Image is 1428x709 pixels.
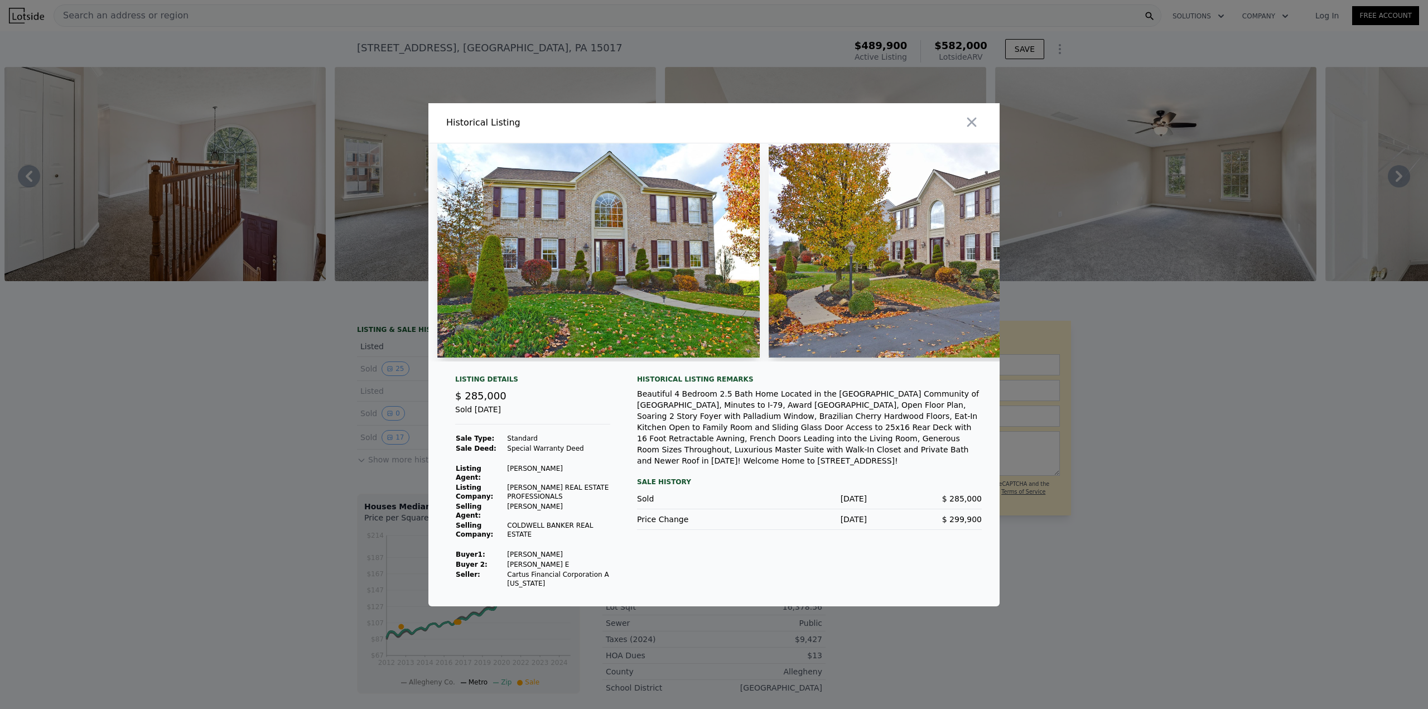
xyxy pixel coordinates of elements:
td: Special Warranty Deed [506,443,610,454]
div: Price Change [637,514,752,525]
td: [PERSON_NAME] [506,549,610,560]
strong: Selling Company: [456,522,493,538]
td: [PERSON_NAME] [506,464,610,483]
div: Listing Details [455,375,610,388]
img: Property Img [437,143,760,358]
strong: Buyer 1 : [456,551,485,558]
div: Historical Listing remarks [637,375,982,384]
strong: Sale Deed: [456,445,496,452]
strong: Listing Company: [456,484,493,500]
td: Standard [506,433,610,443]
td: [PERSON_NAME] [506,501,610,520]
span: $ 285,000 [455,390,506,402]
div: Sold [637,493,752,504]
strong: Selling Agent: [456,503,481,519]
div: [DATE] [752,493,867,504]
span: $ 285,000 [942,494,982,503]
div: Sale History [637,475,982,489]
img: Property Img [769,143,1091,358]
div: Historical Listing [446,116,710,129]
div: [DATE] [752,514,867,525]
span: $ 299,900 [942,515,982,524]
strong: Listing Agent: [456,465,481,481]
div: Beautiful 4 Bedroom 2.5 Bath Home Located in the [GEOGRAPHIC_DATA] Community of [GEOGRAPHIC_DATA]... [637,388,982,466]
strong: Buyer 2: [456,561,488,568]
td: COLDWELL BANKER REAL ESTATE [506,520,610,539]
td: [PERSON_NAME] REAL ESTATE PROFESSIONALS [506,483,610,501]
strong: Sale Type: [456,435,494,442]
td: Cartus Financial Corporation A [US_STATE] [506,570,610,589]
div: Sold [DATE] [455,404,610,425]
strong: Seller : [456,571,480,578]
td: [PERSON_NAME] E [506,560,610,570]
